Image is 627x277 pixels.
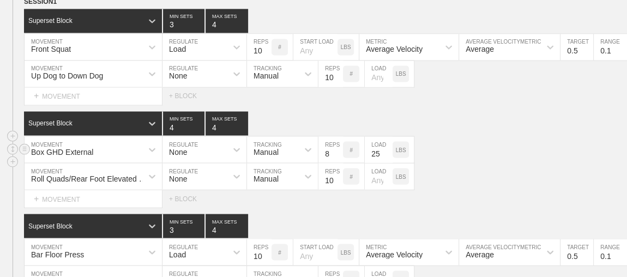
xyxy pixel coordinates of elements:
input: Any [293,239,337,265]
p: LBS [396,71,406,77]
div: Bar Floor Press [31,250,84,258]
div: None [169,174,187,183]
input: Any [365,136,393,162]
div: Manual [254,147,279,156]
div: Load [169,45,186,53]
div: None [169,147,187,156]
div: MOVEMENT [24,87,162,105]
input: None [206,9,248,33]
input: Any [365,61,393,87]
p: LBS [341,249,351,255]
p: LBS [396,147,406,153]
p: LBS [396,173,406,179]
p: # [278,249,281,255]
div: Superset Block [28,119,73,127]
div: Manual [254,71,279,80]
iframe: Chat Widget [572,225,627,277]
input: Any [365,163,393,189]
div: Average [466,45,494,53]
input: Any [293,34,337,60]
p: # [349,173,353,179]
span: + [34,194,39,203]
input: None [206,214,248,238]
div: MOVEMENT [24,190,162,208]
div: Average Velocity [366,250,423,258]
div: Average [466,250,494,258]
p: # [349,71,353,77]
div: Roll Quads/Rear Foot Elevated Stretch [31,174,149,183]
div: None [169,71,187,80]
p: # [349,147,353,153]
span: + [34,91,39,100]
div: + BLOCK [169,92,207,100]
div: Up Dog to Down Dog [31,71,103,80]
p: # [278,44,281,50]
p: LBS [341,44,351,50]
div: Front Squat [31,45,71,53]
div: + BLOCK [169,195,207,202]
div: Average Velocity [366,45,423,53]
div: Manual [254,174,279,183]
input: None [206,111,248,135]
div: Superset Block [28,222,73,230]
div: Load [169,250,186,258]
div: Superset Block [28,17,73,25]
div: Box GHD External [31,147,93,156]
